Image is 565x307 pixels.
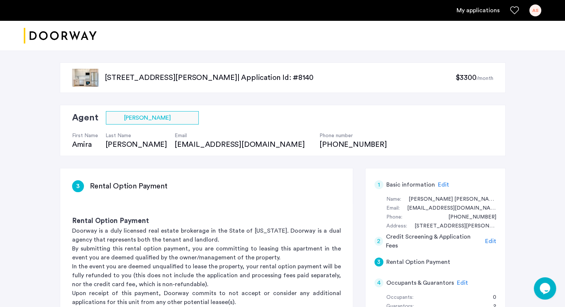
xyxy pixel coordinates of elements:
[105,72,455,83] p: [STREET_ADDRESS][PERSON_NAME] | Application Id: #8140
[438,182,449,188] span: Edit
[407,222,496,231] div: 101 Eldredge Street, #310
[457,280,468,286] span: Edit
[72,180,84,192] div: 3
[486,293,496,302] div: 0
[72,69,99,87] img: apartment
[72,216,341,226] h3: Rental Option Payment
[72,289,341,307] p: Upon receipt of this payment, Doorway commits to not accept or consider any additional applicatio...
[386,222,407,231] div: Address:
[72,132,98,139] h4: First Name
[90,181,168,191] h3: Rental Option Payment
[175,139,312,150] div: [EMAIL_ADDRESS][DOMAIN_NAME]
[72,226,341,244] p: Doorway is a duly licensed real estate brokerage in the State of [US_STATE]. Doorway is a dual ag...
[386,213,402,222] div: Phone:
[401,195,496,204] div: Ana Sofia Mendes
[386,180,435,189] h5: Basic information
[319,139,387,150] div: [PHONE_NUMBER]
[455,74,476,81] span: $3300
[400,204,496,213] div: anamendesasofia@gmail.com
[386,195,401,204] div: Name:
[374,237,383,246] div: 2
[175,132,312,139] h4: Email
[374,278,383,287] div: 4
[386,258,450,266] h5: Rental Option Payment
[24,22,97,50] img: logo
[386,232,482,250] h5: Credit Screening & Application Fees
[319,132,387,139] h4: Phone number
[477,76,493,81] sub: /month
[457,6,500,15] a: My application
[72,139,98,150] div: Amira
[105,139,167,150] div: [PERSON_NAME]
[386,293,413,302] div: Occupants:
[72,111,98,125] h2: Agent
[510,6,519,15] a: Favorites
[374,180,383,189] div: 1
[105,132,167,139] h4: Last Name
[72,244,341,262] p: By submitting this rental option payment, you are committing to leasing this apartment in the eve...
[485,238,496,244] span: Edit
[386,278,454,287] h5: Occupants & Guarantors
[24,22,97,50] a: Cazamio logo
[72,262,341,289] p: In the event you are deemed unqualified to lease the property, your rental option payment will be...
[441,213,496,222] div: +18027773574
[386,204,400,213] div: Email:
[529,4,541,16] div: AS
[534,277,558,300] iframe: chat widget
[374,258,383,266] div: 3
